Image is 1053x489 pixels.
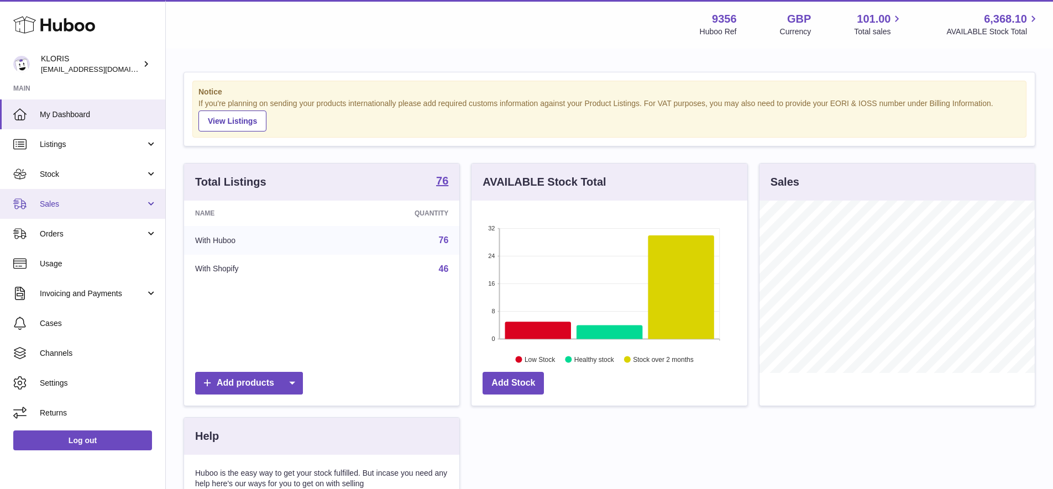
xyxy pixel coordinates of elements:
text: 16 [489,280,495,287]
span: My Dashboard [40,109,157,120]
p: Huboo is the easy way to get your stock fulfilled. But incase you need any help here's our ways f... [195,468,448,489]
span: Returns [40,408,157,418]
td: With Shopify [184,255,333,283]
div: KLORIS [41,54,140,75]
div: Huboo Ref [700,27,737,37]
text: Stock over 2 months [633,355,694,363]
text: 8 [492,308,495,314]
a: Add products [195,372,303,395]
span: Listings [40,139,145,150]
span: Stock [40,169,145,180]
a: 76 [439,235,449,245]
span: Channels [40,348,157,359]
div: Currency [780,27,811,37]
h3: Total Listings [195,175,266,190]
span: [EMAIL_ADDRESS][DOMAIN_NAME] [41,65,163,73]
td: With Huboo [184,226,333,255]
text: 0 [492,335,495,342]
span: Invoicing and Payments [40,288,145,299]
span: Total sales [854,27,903,37]
th: Quantity [333,201,460,226]
text: Low Stock [525,355,556,363]
a: 46 [439,264,449,274]
span: 101.00 [857,12,890,27]
h3: Help [195,429,219,444]
h3: Sales [771,175,799,190]
span: Orders [40,229,145,239]
a: View Listings [198,111,266,132]
span: 6,368.10 [984,12,1027,27]
div: If you're planning on sending your products internationally please add required customs informati... [198,98,1020,132]
strong: Notice [198,87,1020,97]
a: 76 [436,175,448,188]
text: 24 [489,253,495,259]
h3: AVAILABLE Stock Total [483,175,606,190]
strong: 76 [436,175,448,186]
span: Sales [40,199,145,209]
span: Usage [40,259,157,269]
th: Name [184,201,333,226]
img: huboo@kloriscbd.com [13,56,30,72]
a: Add Stock [483,372,544,395]
text: Healthy stock [574,355,615,363]
span: Settings [40,378,157,388]
strong: GBP [787,12,811,27]
span: AVAILABLE Stock Total [946,27,1040,37]
strong: 9356 [712,12,737,27]
text: 32 [489,225,495,232]
a: 101.00 Total sales [854,12,903,37]
span: Cases [40,318,157,329]
a: Log out [13,430,152,450]
a: 6,368.10 AVAILABLE Stock Total [946,12,1040,37]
